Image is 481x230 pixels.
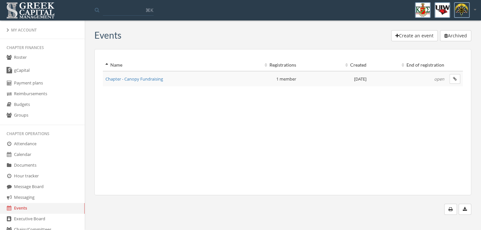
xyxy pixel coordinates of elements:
td: [DATE] [299,71,369,86]
th: Name [103,59,221,71]
em: open [434,76,444,82]
button: Archived [440,30,471,41]
th: Registrations [221,59,299,71]
td: 1 member [221,71,299,86]
a: Chapter - Canopy Fundraising [105,76,163,82]
span: ⌘K [145,7,153,13]
h3: Event s [94,30,121,40]
button: Create an event [391,30,438,41]
th: Created [299,59,369,71]
th: End of registration [369,59,447,71]
div: My Account [7,27,78,33]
